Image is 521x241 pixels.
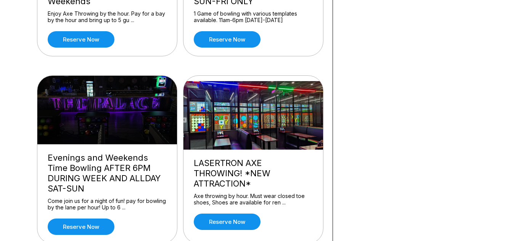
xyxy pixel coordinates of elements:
[183,81,324,150] img: LASERTRON AXE THROWING! *NEW ATTRACTION*
[48,10,167,24] div: Enjoy Axe Throwing by the hour. Pay for a bay by the hour and bring up to 5 gu ...
[48,198,167,211] div: Come join us for a night of fun! pay for bowling by the lane per hour! Up to 6 ...
[48,31,114,48] a: Reserve now
[194,10,313,24] div: 1 Game of bowling with various templates available. 11am-6pm [DATE]-[DATE]
[48,153,167,194] div: Evenings and Weekends Time Bowling AFTER 6PM DURING WEEK AND ALLDAY SAT-SUN
[194,158,313,189] div: LASERTRON AXE THROWING! *NEW ATTRACTION*
[194,31,260,48] a: Reserve now
[37,76,178,144] img: Evenings and Weekends Time Bowling AFTER 6PM DURING WEEK AND ALLDAY SAT-SUN
[48,219,114,235] a: Reserve now
[194,214,260,230] a: Reserve now
[194,193,313,206] div: Axe throwing by hour. Must wear closed toe shoes, Shoes are available for ren ...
